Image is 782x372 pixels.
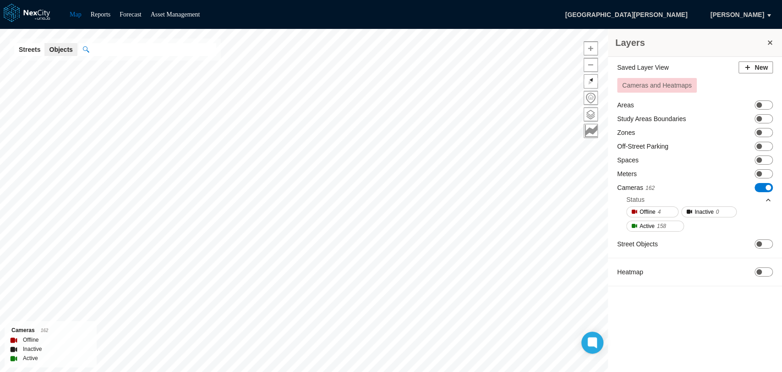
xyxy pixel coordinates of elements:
[711,10,764,19] span: [PERSON_NAME]
[11,326,90,335] div: Cameras
[617,128,635,137] label: Zones
[640,207,655,217] span: Offline
[584,42,597,55] span: Zoom in
[581,72,600,90] span: Reset bearing to north
[617,239,658,249] label: Street Objects
[695,207,713,217] span: Inactive
[44,43,77,56] button: Objects
[617,142,668,151] label: Off-Street Parking
[617,78,697,93] button: Cameras and Heatmaps
[584,107,598,122] button: Layers management
[23,344,42,354] label: Inactive
[584,91,598,105] button: Home
[617,183,655,193] label: Cameras
[617,100,634,110] label: Areas
[617,169,637,178] label: Meters
[626,195,645,204] div: Status
[626,193,772,206] div: Status
[701,7,774,22] button: [PERSON_NAME]
[23,335,38,344] label: Offline
[617,267,643,277] label: Heatmap
[617,114,686,123] label: Study Areas Boundaries
[555,7,697,22] span: [GEOGRAPHIC_DATA][PERSON_NAME]
[617,155,639,165] label: Spaces
[640,222,655,231] span: Active
[645,185,655,191] span: 162
[23,354,38,363] label: Active
[584,74,598,89] button: Reset bearing to north
[657,207,661,217] span: 4
[716,207,719,217] span: 0
[657,222,666,231] span: 158
[584,41,598,56] button: Zoom in
[755,63,768,72] span: New
[622,82,692,89] span: Cameras and Heatmaps
[681,206,737,217] button: Inactive0
[120,11,141,18] a: Forecast
[615,36,766,49] h3: Layers
[584,58,597,72] span: Zoom out
[151,11,200,18] a: Asset Management
[41,328,49,333] span: 162
[626,206,678,217] button: Offline4
[626,221,684,232] button: Active158
[70,11,82,18] a: Map
[617,63,669,72] label: Saved Layer View
[584,124,598,138] button: Key metrics
[49,45,72,54] span: Objects
[91,11,111,18] a: Reports
[738,61,773,73] button: New
[19,45,40,54] span: Streets
[14,43,45,56] button: Streets
[584,58,598,72] button: Zoom out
